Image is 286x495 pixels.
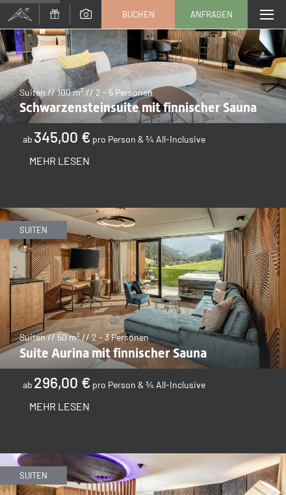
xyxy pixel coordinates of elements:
a: Mehr Lesen [29,158,90,166]
span: Buchen [122,8,155,20]
span: ab [23,134,32,145]
span: Mehr Lesen [29,154,90,167]
span: pro Person & ¾ All-Inclusive [92,379,205,390]
span: pro Person & ¾ All-Inclusive [92,134,205,145]
span: Mehr Lesen [29,400,90,412]
span: Anfragen [190,8,233,20]
b: 345,00 € [34,128,91,146]
span: ab [23,379,32,390]
b: 296,00 € [34,373,91,391]
a: Buchen [102,1,174,28]
a: Anfragen [175,1,247,28]
a: Mehr Lesen [29,404,90,412]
